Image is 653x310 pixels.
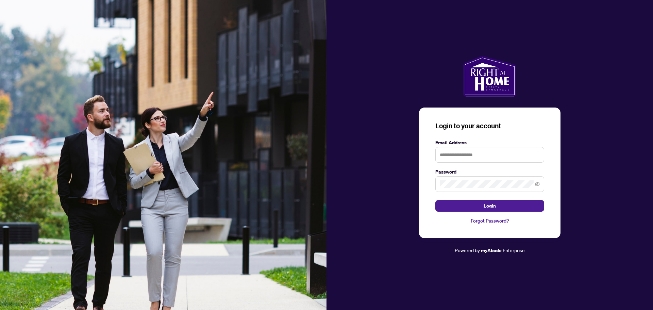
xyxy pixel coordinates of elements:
a: myAbode [481,247,502,254]
span: Login [484,200,496,211]
label: Password [435,168,544,176]
span: Enterprise [503,247,525,253]
h3: Login to your account [435,121,544,131]
button: Login [435,200,544,212]
span: eye-invisible [535,182,540,186]
label: Email Address [435,139,544,146]
img: ma-logo [463,56,516,97]
span: Powered by [455,247,480,253]
a: Forgot Password? [435,217,544,225]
